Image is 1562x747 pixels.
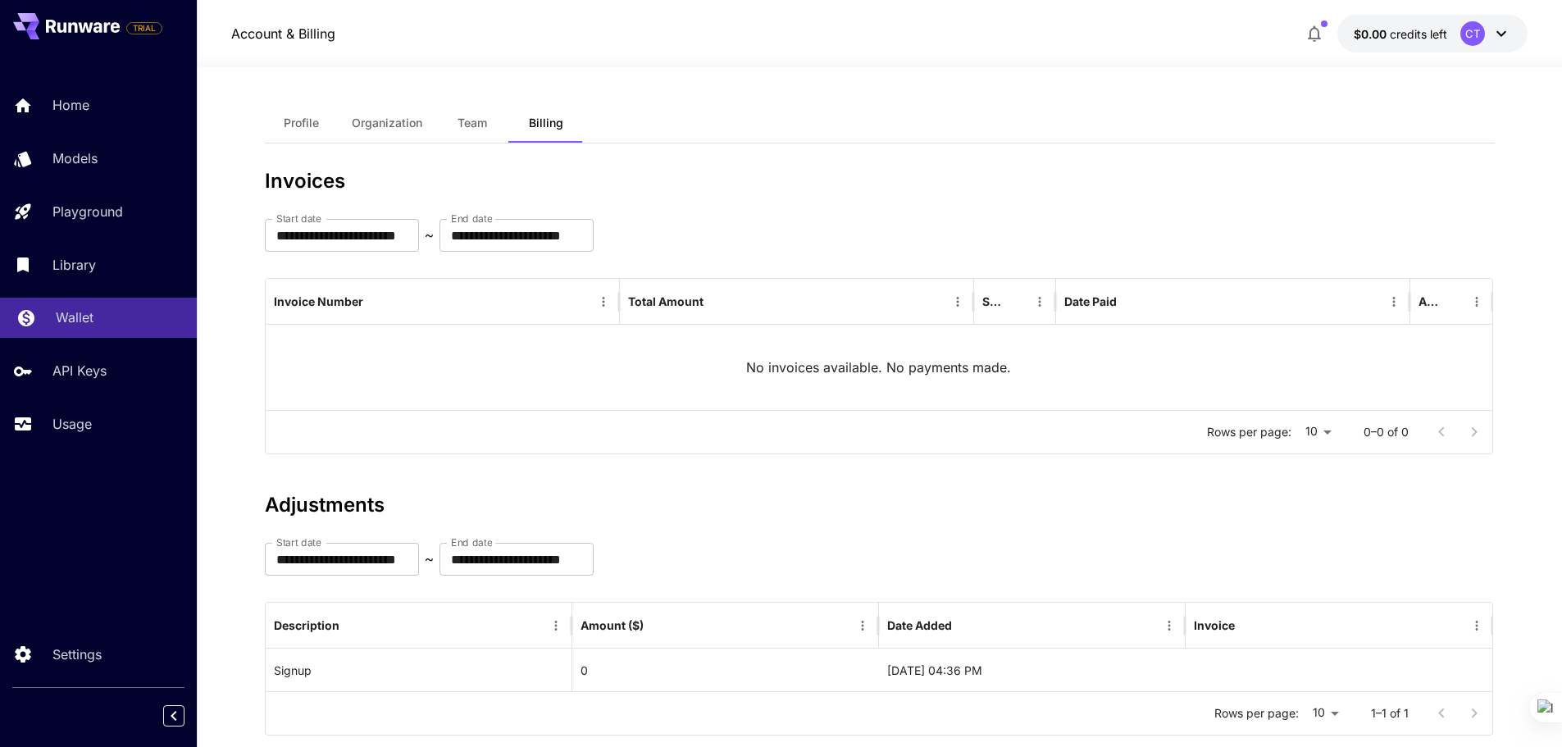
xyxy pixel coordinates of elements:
div: Total Amount [628,294,704,308]
div: 10 [1298,420,1337,444]
div: CT [1460,21,1485,46]
button: Sort [645,614,668,637]
div: Description [274,618,339,632]
button: Sort [1118,290,1141,313]
div: Invoice [1194,618,1235,632]
button: Collapse sidebar [163,705,184,727]
p: Wallet [56,307,93,327]
button: Sort [705,290,728,313]
button: Menu [1465,290,1488,313]
button: Sort [365,290,388,313]
h3: Adjustments [265,494,1495,517]
label: End date [451,212,492,225]
label: Start date [276,535,321,549]
button: Sort [1442,290,1465,313]
div: 0 [572,649,879,691]
p: Usage [52,414,92,434]
div: Invoice Number [274,294,363,308]
p: 0–0 of 0 [1364,424,1409,440]
button: Sort [954,614,977,637]
div: 01-10-2025 04:36 PM [879,649,1186,691]
span: Profile [284,116,319,130]
button: Sort [341,614,364,637]
a: Account & Billing [231,24,335,43]
span: $0.00 [1354,27,1390,41]
button: Menu [946,290,969,313]
div: Date Added [887,618,952,632]
button: Menu [592,290,615,313]
p: Settings [52,645,102,664]
button: Menu [1158,614,1181,637]
p: No invoices available. No payments made. [746,358,1011,377]
button: Menu [1465,614,1488,637]
nav: breadcrumb [231,24,335,43]
span: TRIAL [127,22,162,34]
div: $0.00 [1354,25,1447,43]
button: $0.00CT [1337,15,1528,52]
button: Sort [1005,290,1028,313]
button: Sort [1236,614,1259,637]
p: 1–1 of 1 [1371,705,1409,722]
div: Amount ($) [581,618,644,632]
span: Organization [352,116,422,130]
p: Library [52,255,96,275]
h3: Invoices [265,170,1495,193]
p: Home [52,95,89,115]
div: Status [982,294,1004,308]
p: ~ [425,225,434,245]
p: Playground [52,202,123,221]
label: Start date [276,212,321,225]
span: credits left [1390,27,1447,41]
div: 10 [1305,701,1345,725]
p: Models [52,148,98,168]
p: API Keys [52,361,107,380]
div: Date Paid [1064,294,1117,308]
div: Collapse sidebar [175,701,197,731]
p: Rows per page: [1207,424,1291,440]
span: Team [458,116,487,130]
div: Action [1419,294,1441,308]
button: Menu [544,614,567,637]
span: Add your payment card to enable full platform functionality. [126,18,162,38]
p: ~ [425,549,434,569]
button: Menu [1382,290,1405,313]
label: End date [451,535,492,549]
p: Rows per page: [1214,705,1299,722]
p: Signup [274,662,312,679]
button: Menu [1028,290,1051,313]
span: Billing [529,116,563,130]
button: Menu [851,614,874,637]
